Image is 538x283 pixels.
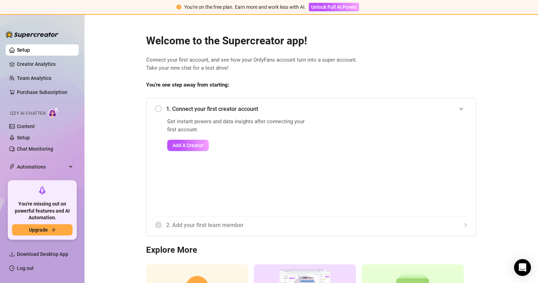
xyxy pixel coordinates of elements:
button: Add A Creator [167,140,209,151]
a: Chat Monitoring [17,146,53,152]
span: expanded [459,107,463,111]
strong: You’re one step away from starting: [146,82,229,88]
button: Upgradearrow-right [12,224,73,235]
span: collapsed [463,223,468,227]
span: download [9,251,15,257]
span: rocket [38,186,46,195]
div: 2. Add your first team member [155,216,468,234]
a: Team Analytics [17,75,51,81]
h3: Explore More [146,245,476,256]
h2: Welcome to the Supercreator app! [146,34,476,48]
span: 1. Connect your first creator account [166,105,468,113]
div: 1. Connect your first creator account [155,100,468,118]
a: Setup [17,47,30,53]
span: exclamation-circle [176,5,181,10]
a: Unlock Full AI Power [309,4,359,10]
span: Automations [17,161,67,172]
a: Content [17,124,35,129]
span: Connect your first account, and see how your OnlyFans account turn into a super account. Take you... [146,56,476,73]
a: Creator Analytics [17,58,73,70]
span: You're on the free plan. Earn more and work less with AI. [184,4,306,10]
span: Chat Copilot [17,175,67,187]
span: Unlock Full AI Power [311,4,357,10]
span: Izzy AI Chatter [10,110,45,117]
a: Setup [17,135,30,140]
img: logo-BBDzfeDw.svg [6,31,58,38]
span: thunderbolt [9,164,15,170]
span: arrow-right [51,227,56,232]
button: Unlock Full AI Power [309,3,359,11]
span: You're missing out on powerful features and AI Automation. [12,201,73,221]
span: Upgrade [29,227,48,233]
iframe: Add Creators [327,118,468,208]
span: Download Desktop App [17,251,68,257]
span: Add A Creator [173,143,204,148]
a: Purchase Subscription [17,87,73,98]
a: Log out [17,265,34,271]
img: AI Chatter [48,107,59,118]
div: Open Intercom Messenger [514,259,531,276]
span: 2. Add your first team member [166,221,468,229]
a: Add A Creator [167,140,309,151]
span: Get instant powers and data insights after connecting your first account. [167,118,309,134]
